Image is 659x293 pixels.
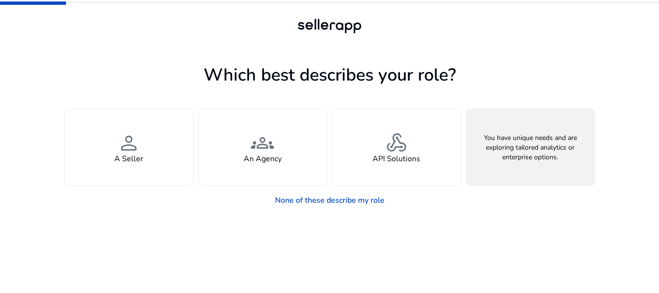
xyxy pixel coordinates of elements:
h4: An Agency [244,154,282,164]
h4: API Solutions [372,154,420,164]
a: None of these describe my role [267,191,392,210]
button: personA Seller [64,109,193,186]
span: person [117,131,140,154]
button: You have unique needs and are exploring tailored analytics or enterprise options. [466,109,595,186]
h4: A Seller [114,154,143,164]
span: groups [251,131,274,154]
button: groupsAn Agency [198,109,328,186]
span: webhook [385,131,408,154]
button: webhookAPI Solutions [332,109,461,186]
h1: Which best describes your role? [64,65,595,85]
